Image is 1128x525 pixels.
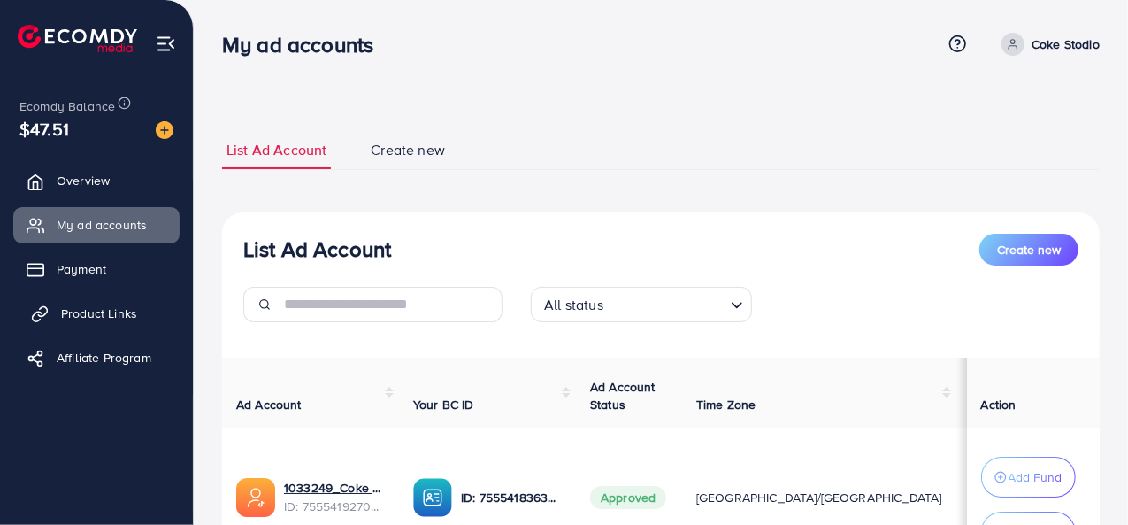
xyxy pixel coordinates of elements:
span: Ad Account Status [590,378,656,413]
span: Create new [997,241,1061,259]
img: image [156,121,173,139]
span: Action [981,396,1017,413]
p: Coke Stodio [1032,34,1100,55]
img: ic-ba-acc.ded83a64.svg [413,478,452,517]
div: <span class='underline'>1033249_Coke Stodio 1_1759133170041</span></br>7555419270801358849 [284,479,385,515]
span: Overview [57,172,110,189]
p: Add Fund [1009,467,1063,488]
button: Add Fund [981,457,1076,498]
span: [GEOGRAPHIC_DATA]/[GEOGRAPHIC_DATA] [696,489,942,506]
span: List Ad Account [226,140,326,160]
h3: List Ad Account [243,236,391,262]
p: ID: 7555418363737128967 [461,487,562,508]
span: Time Zone [696,396,756,413]
span: $47.51 [19,116,69,142]
a: My ad accounts [13,207,180,243]
a: Affiliate Program [13,340,180,375]
span: Affiliate Program [57,349,151,367]
span: Product Links [61,305,137,322]
a: Payment [13,251,180,287]
a: 1033249_Coke Stodio 1_1759133170041 [284,479,385,497]
span: ID: 7555419270801358849 [284,498,385,515]
span: My ad accounts [57,216,147,234]
span: Payment [57,260,106,278]
img: logo [18,25,137,52]
span: Ad Account [236,396,302,413]
input: Search for option [609,289,724,318]
h3: My ad accounts [222,32,388,58]
a: Coke Stodio [994,33,1100,56]
span: All status [541,292,607,318]
iframe: Chat [1053,445,1115,512]
img: ic-ads-acc.e4c84228.svg [236,478,275,517]
a: Product Links [13,296,180,331]
div: Search for option [531,287,752,322]
span: Ecomdy Balance [19,97,115,115]
a: Overview [13,163,180,198]
img: menu [156,34,176,54]
span: Approved [590,486,666,509]
button: Create new [979,234,1078,266]
span: Your BC ID [413,396,474,413]
span: Create new [371,140,445,160]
